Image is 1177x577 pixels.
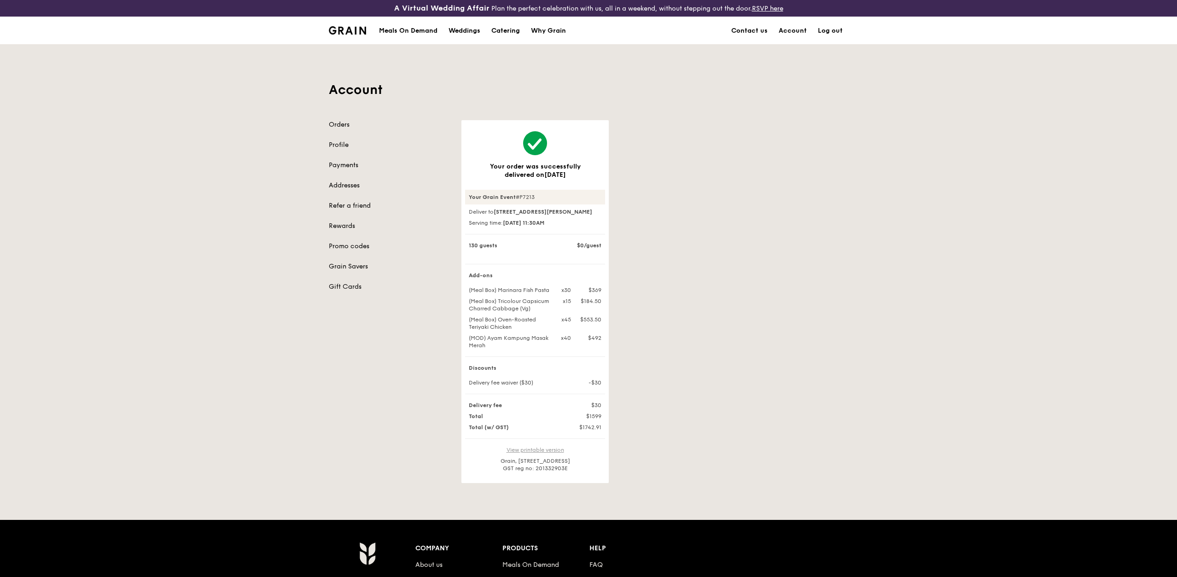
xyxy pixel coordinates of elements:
div: Company [415,542,502,555]
img: Grain [359,542,375,565]
div: x30 [559,286,571,294]
a: GrainGrain [329,16,366,44]
h3: Your order was successfully delivered on [476,163,594,179]
div: x45 [559,316,571,323]
div: $492 [571,334,607,342]
a: Why Grain [525,17,571,45]
span: [DATE] [544,171,566,179]
div: x15 [559,297,571,305]
a: Profile [329,140,450,150]
a: Meals On Demand [502,561,559,569]
strong: [STREET_ADDRESS][PERSON_NAME] [494,209,592,215]
h1: Account [329,82,848,98]
a: Rewards [329,221,450,231]
div: #P7213 [465,190,605,204]
div: Weddings [449,17,480,45]
a: Addresses [329,181,450,190]
a: Log out [812,17,848,45]
div: x40 [559,334,571,342]
a: Contact us [726,17,773,45]
div: Add-ons [463,272,607,279]
div: (MOD) Ayam Kampung Masak Merah [463,334,559,349]
div: $1742.91 [559,424,607,431]
a: Promo codes [329,242,450,251]
div: Grain, [STREET_ADDRESS] GST reg no: 201332903E [465,457,605,472]
div: -$30 [559,379,607,386]
a: RSVP here [752,5,783,12]
a: Account [773,17,812,45]
div: $184.50 [571,297,607,305]
div: Delivery fee waiver ($30) [463,379,559,386]
div: $553.50 [571,316,607,323]
a: Weddings [443,17,486,45]
a: Refer a friend [329,201,450,210]
strong: Your Grain Event [469,194,516,200]
div: Discounts [463,364,607,372]
div: Plan the perfect celebration with us, all in a weekend, without stepping out the door. [323,4,854,13]
img: Grain [329,26,366,35]
div: Catering [491,17,520,45]
div: $30 [559,402,607,409]
a: Payments [329,161,450,170]
div: Help [589,542,676,555]
strong: [DATE] 11:30AM [503,220,544,226]
div: (Meal Box) Tricolour Capsicum Charred Cabbage (Vg) [463,297,559,312]
a: View printable version [507,447,564,453]
a: FAQ [589,561,603,569]
div: Serving time: [465,219,605,227]
a: Gift Cards [329,282,450,291]
div: Meals On Demand [379,17,437,45]
div: 130 guests [463,242,559,249]
strong: Total (w/ GST) [469,424,509,431]
a: About us [415,561,443,569]
h3: A Virtual Wedding Affair [394,4,489,13]
a: Catering [486,17,525,45]
div: $1599 [559,413,607,420]
div: (Meal Box) Oven-Roasted Teriyaki Chicken [463,316,559,331]
div: $369 [571,286,607,294]
strong: Delivery fee [469,402,502,408]
div: Deliver to [465,208,605,216]
div: $0/guest [559,242,607,249]
div: Products [502,542,589,555]
div: Why Grain [531,17,566,45]
div: (Meal Box) Marinara Fish Pasta [463,286,559,294]
strong: Total [469,413,483,420]
a: Grain Savers [329,262,450,271]
a: Orders [329,120,450,129]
